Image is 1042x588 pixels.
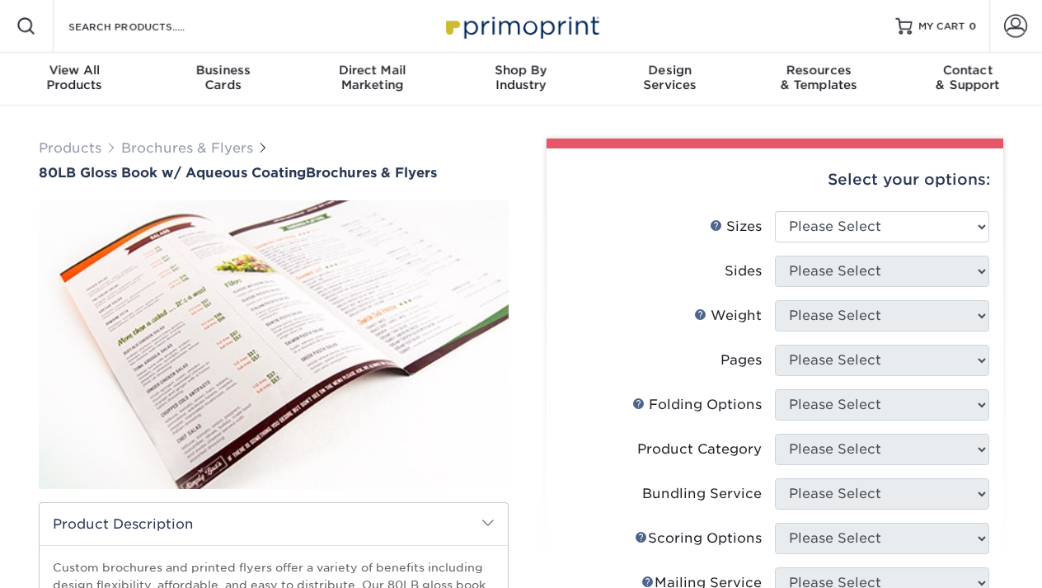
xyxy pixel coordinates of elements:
span: 80LB Gloss Book w/ Aqueous Coating [39,165,306,181]
div: Cards [149,63,298,92]
div: Services [595,63,744,92]
div: & Support [893,63,1042,92]
a: 80LB Gloss Book w/ Aqueous CoatingBrochures & Flyers [39,165,509,181]
h2: Product Description [40,503,508,545]
a: Shop ByIndustry [447,53,596,106]
div: Weight [694,306,762,326]
div: Select your options: [560,148,990,211]
a: Contact& Support [893,53,1042,106]
span: Design [595,63,744,78]
img: 80LB Gloss Book<br/>w/ Aqueous Coating 01 [39,182,509,507]
h1: Brochures & Flyers [39,165,509,181]
a: DesignServices [595,53,744,106]
span: Shop By [447,63,596,78]
img: Primoprint [439,8,603,44]
a: Brochures & Flyers [121,140,253,156]
input: SEARCH PRODUCTS..... [67,16,228,36]
span: Direct Mail [298,63,447,78]
span: Business [149,63,298,78]
a: Resources& Templates [744,53,894,106]
div: Folding Options [632,395,762,415]
a: Direct MailMarketing [298,53,447,106]
div: Marketing [298,63,447,92]
a: BusinessCards [149,53,298,106]
div: Sides [725,261,762,281]
span: 0 [969,21,976,32]
span: Contact [893,63,1042,78]
div: Bundling Service [642,484,762,504]
div: & Templates [744,63,894,92]
div: Pages [720,350,762,370]
span: MY CART [918,20,965,34]
div: Sizes [710,217,762,237]
span: Resources [744,63,894,78]
div: Product Category [637,440,762,459]
a: Products [39,140,101,156]
div: Scoring Options [635,529,762,548]
div: Industry [447,63,596,92]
